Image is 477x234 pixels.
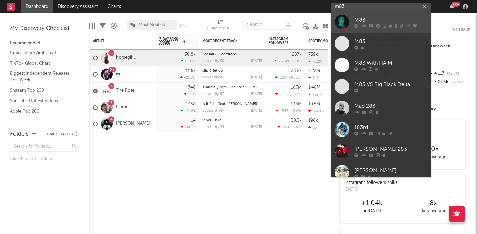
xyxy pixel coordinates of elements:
a: Flume [116,105,128,110]
a: YouTube Hottest Videos [10,97,73,105]
a: M83 VS Big Black Delta [331,76,431,97]
div: M83 With HAIM [354,59,427,67]
div: 1.87M [290,85,302,90]
a: M83 [331,11,431,33]
a: TikTok Global Chart [10,60,73,67]
a: 183rd [331,119,431,140]
span: +12.5 % [444,72,459,76]
div: [DATE] [251,125,262,129]
div: -84.1 % [181,125,196,129]
div: Is It Real (feat. Ravyn Lenae) [202,102,262,106]
div: ( ) [275,75,302,80]
div: 99 + [452,2,460,7]
div: slip & let go [202,69,262,73]
div: 287k [292,52,302,57]
span: 7.76k [279,60,288,63]
span: -43.2 % [289,109,301,113]
a: slip & let go [202,69,223,73]
div: 183rd [354,123,427,131]
div: [DATE] [251,76,262,79]
div: 10.5M [308,102,320,106]
span: -43 [282,126,288,129]
a: Is It Real (feat. [PERSON_NAME]) [202,102,257,106]
div: 748 [188,85,196,90]
a: [PERSON_NAME] [331,162,431,183]
div: 458 [188,102,196,106]
div: Filters [100,17,106,36]
div: Instagram followers spike [344,179,398,186]
div: 147k [308,76,321,80]
div: M83 [354,16,427,24]
div: popularity: 47 [202,109,224,113]
a: Biggest Independent Releases This Week [10,70,73,83]
div: 27.5k [426,78,470,87]
div: ( ) [275,92,302,96]
div: Artist [93,39,143,43]
a: Critical Algo/Viral Chart [10,49,73,56]
div: -1.29k [308,59,323,64]
div: [PERSON_NAME] 283 [354,145,427,153]
a: Mad 283 [331,97,431,119]
a: Trauma (From "The Rose: COME BACK TO ME") [202,86,283,89]
span: Most Notified [139,23,165,27]
a: The Rose [116,88,134,94]
div: [PERSON_NAME] [354,166,427,174]
div: Edit Columns [89,17,95,36]
a: ivri [116,71,122,77]
div: +242 % [181,109,196,113]
span: 1.51k [279,76,288,80]
div: ( ) [274,59,302,63]
div: +103 % [181,59,196,63]
span: +95.1 % [289,76,301,80]
a: Seasalt & Teardrops [202,53,237,56]
div: +1.04k [341,199,402,207]
div: 2.23M [308,69,320,73]
div: 198k [308,118,318,123]
div: popularity: 47 [202,76,224,79]
div: [DATE] [251,59,262,63]
div: Folders [10,130,29,138]
button: Save [179,24,187,27]
input: Search... [243,20,293,30]
div: daily average [402,207,464,215]
div: Trauma (From "The Rose: COME BACK TO ME") [202,86,262,89]
div: 8 x [402,199,464,207]
div: 10 x [402,145,464,153]
div: M83 [354,37,427,45]
span: +780 % [289,60,301,63]
div: daily average [402,153,464,161]
div: 14 [191,118,196,123]
div: ( ) [278,125,302,129]
div: -44.6k [308,109,324,113]
div: popularity: 50 [202,59,224,63]
span: -65.4 % [289,126,301,129]
span: +72.4 % [448,81,464,84]
input: Search for artists [331,3,431,11]
div: 554 [308,125,319,130]
div: 7-Day Fans Added (7-Day Fans Added) [207,25,233,33]
div: 38.5k [291,69,302,73]
div: Inner Child [202,119,262,122]
span: -162 % [291,93,301,96]
div: Recommended [10,39,79,47]
div: M83 VS Big Black Delta [354,80,427,88]
div: Most Recent Track [202,39,252,43]
div: +21.8 % [180,75,196,80]
div: Seasalt & Teardrops [202,53,262,56]
div: -71 % [184,92,196,96]
div: Click to add a folder. [10,155,79,163]
div: My Discovery Checklist [10,25,79,33]
input: Search for folders... [10,142,79,152]
a: horsegiirL [116,55,136,61]
div: ( ) [276,109,302,113]
div: 30.3k [291,118,302,123]
a: [PERSON_NAME] 283 [331,140,431,162]
div: [DATE] [251,109,262,113]
div: A&R Pipeline [111,17,117,36]
span: 7-Day Fans Added [159,37,181,45]
div: popularity: 57 [202,92,224,96]
span: -547 [280,109,288,113]
a: M83 [331,33,431,54]
a: Shazam Top 200 [10,87,73,94]
div: 1.13M [291,102,302,106]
